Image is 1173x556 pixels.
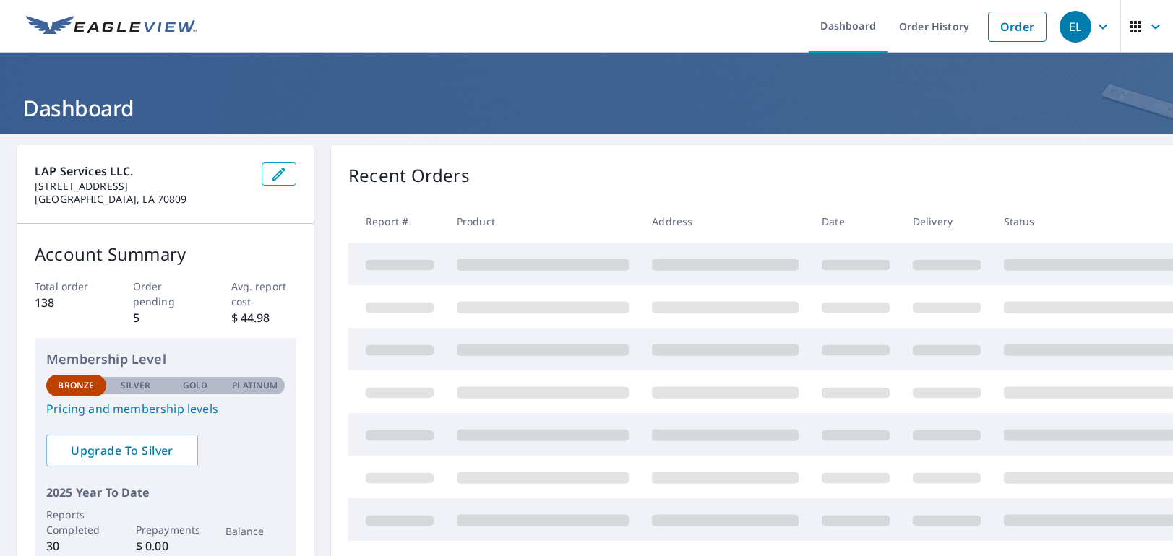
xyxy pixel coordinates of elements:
[58,379,94,392] p: Bronze
[26,16,197,38] img: EV Logo
[901,200,992,243] th: Delivery
[348,162,470,188] p: Recent Orders
[445,200,640,243] th: Product
[133,309,199,326] p: 5
[35,241,296,267] p: Account Summary
[231,279,297,309] p: Avg. report cost
[640,200,810,243] th: Address
[46,349,285,369] p: Membership Level
[810,200,901,243] th: Date
[35,279,100,294] p: Total order
[46,400,285,417] a: Pricing and membership levels
[35,162,250,180] p: LAP Services LLC.
[46,507,106,537] p: Reports Completed
[988,12,1047,42] a: Order
[35,193,250,206] p: [GEOGRAPHIC_DATA], LA 70809
[348,200,445,243] th: Report #
[58,443,186,459] span: Upgrade To Silver
[46,435,198,466] a: Upgrade To Silver
[46,484,285,501] p: 2025 Year To Date
[1060,11,1091,43] div: EL
[17,93,1156,123] h1: Dashboard
[231,309,297,326] p: $ 44.98
[225,524,285,539] p: Balance
[46,537,106,555] p: 30
[121,379,151,392] p: Silver
[183,379,207,392] p: Gold
[232,379,278,392] p: Platinum
[35,180,250,193] p: [STREET_ADDRESS]
[136,522,196,537] p: Prepayments
[133,279,199,309] p: Order pending
[136,537,196,555] p: $ 0.00
[35,294,100,311] p: 138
